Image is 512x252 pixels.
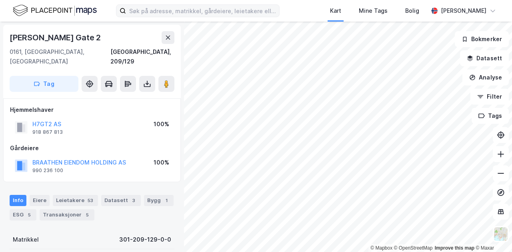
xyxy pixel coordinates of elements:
[435,245,474,251] a: Improve this map
[394,245,433,251] a: OpenStreetMap
[25,211,33,219] div: 5
[130,196,138,204] div: 3
[405,6,419,16] div: Bolig
[32,129,63,135] div: 918 867 813
[110,47,174,66] div: [GEOGRAPHIC_DATA], 209/129
[472,214,512,252] iframe: Chat Widget
[441,6,486,16] div: [PERSON_NAME]
[13,4,97,18] img: logo.f888ab2527a4732fd821a326f86c7f29.svg
[10,76,78,92] button: Tag
[460,50,509,66] button: Datasett
[462,69,509,85] button: Analyse
[13,235,39,244] div: Matrikkel
[126,5,279,17] input: Søk på adresse, matrikkel, gårdeiere, leietakere eller personer
[10,47,110,66] div: 0161, [GEOGRAPHIC_DATA], [GEOGRAPHIC_DATA]
[10,209,36,220] div: ESG
[472,214,512,252] div: Kontrollprogram for chat
[83,211,91,219] div: 5
[10,31,102,44] div: [PERSON_NAME] Gate 2
[119,235,171,244] div: 301-209-129-0-0
[370,245,392,251] a: Mapbox
[30,195,50,206] div: Eiere
[470,89,509,105] button: Filter
[359,6,388,16] div: Mine Tags
[101,195,141,206] div: Datasett
[53,195,98,206] div: Leietakere
[40,209,94,220] div: Transaksjoner
[32,167,63,174] div: 990 236 100
[472,108,509,124] button: Tags
[154,158,169,167] div: 100%
[162,196,170,204] div: 1
[10,143,174,153] div: Gårdeiere
[144,195,174,206] div: Bygg
[455,31,509,47] button: Bokmerker
[154,119,169,129] div: 100%
[86,196,95,204] div: 53
[10,105,174,115] div: Hjemmelshaver
[330,6,341,16] div: Kart
[10,195,26,206] div: Info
